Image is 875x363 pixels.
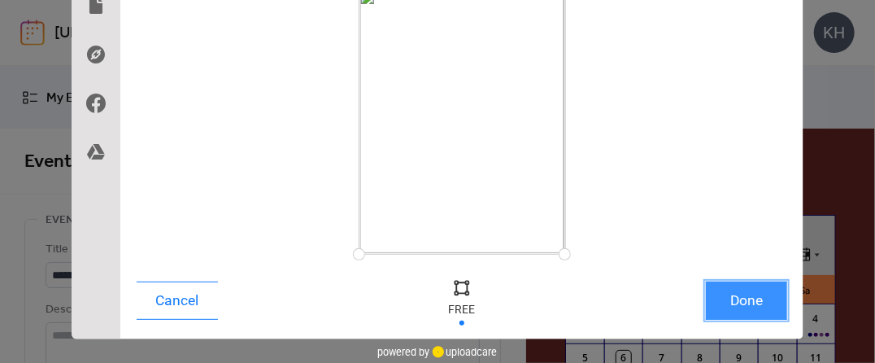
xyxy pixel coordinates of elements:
[430,346,498,358] a: uploadcare
[72,79,120,128] div: Facebook
[706,282,787,320] button: Done
[137,282,218,320] button: Cancel
[72,30,120,79] div: Direct Link
[72,128,120,177] div: Google Drive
